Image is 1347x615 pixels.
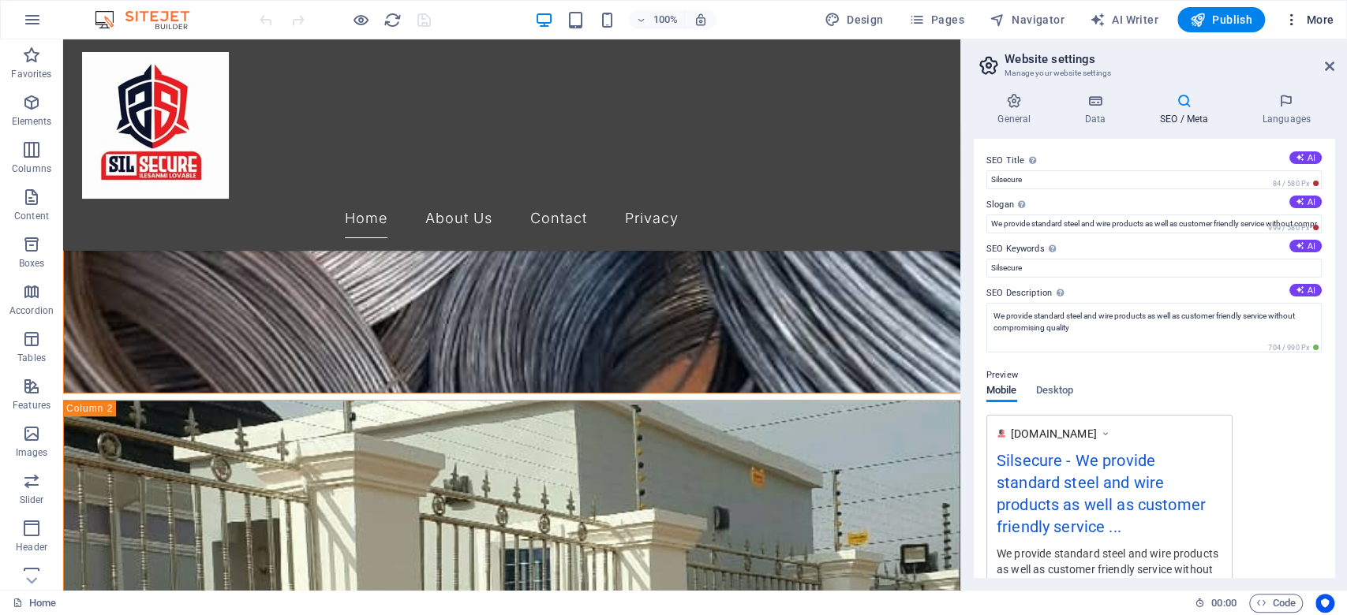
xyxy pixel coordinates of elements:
input: Slogan... [986,214,1322,233]
img: Editor Logo [91,10,209,29]
p: Images [16,446,48,459]
span: : [1222,597,1225,609]
span: 704 / 990 Px [1265,342,1322,353]
button: 100% [629,10,685,29]
label: Slogan [986,196,1322,214]
p: Boxes [19,257,45,270]
button: SEO Keywords [1289,240,1322,252]
div: Silsecure - We provide standard steel and wire products as well as customer friendly service ... [997,449,1222,546]
span: Mobile [986,381,1017,403]
i: On resize automatically adjust zoom level to fit chosen device. [694,13,708,27]
button: Publish [1177,7,1265,32]
button: Pages [902,7,970,32]
p: Preview [986,366,1018,385]
p: Elements [12,115,52,128]
span: Desktop [1036,381,1074,403]
button: Slogan [1289,196,1322,208]
button: Click here to leave preview mode and continue editing [351,10,370,29]
button: Design [818,7,890,32]
p: Header [16,541,47,553]
p: Favorites [11,68,51,80]
img: WhatsAppImage2025-05-15at22.57.04_cea68bec--LbMfjP9A_Fxyt43G-PXsQ-Q2oJ_DrtIu3yWFfuwFpM-Q.png [997,428,1007,438]
button: Usercentrics [1315,594,1334,613]
div: Design (Ctrl+Alt+Y) [818,7,890,32]
button: Code [1249,594,1303,613]
span: 00 00 [1211,594,1236,613]
button: More [1278,7,1340,32]
button: SEO Title [1289,151,1322,164]
span: AI Writer [1090,12,1158,28]
button: Navigator [983,7,1071,32]
h4: Data [1061,93,1136,126]
i: Reload page [384,11,402,29]
span: 84 / 580 Px [1269,178,1322,189]
span: 999 / 580 Px [1265,222,1322,233]
div: We provide standard steel and wire products as well as customer friendly service without compromi... [997,545,1222,593]
label: SEO Keywords [986,240,1322,259]
h4: SEO / Meta [1136,93,1238,126]
h2: Website settings [1005,52,1334,66]
button: SEO Description [1289,284,1322,296]
h4: General [974,93,1061,126]
button: reload [383,10,402,29]
p: Columns [12,162,51,175]
span: Navigator [990,12,1065,28]
h6: 100% [653,10,678,29]
p: Content [14,210,49,222]
p: Accordion [9,304,54,317]
p: Tables [17,352,46,364]
h3: Manage your website settings [1005,66,1303,80]
label: SEO Title [986,151,1322,170]
span: More [1284,12,1334,28]
p: Features [13,399,51,412]
button: AI Writer [1083,7,1165,32]
span: Publish [1190,12,1252,28]
span: [DOMAIN_NAME] [1011,426,1097,442]
h4: Languages [1238,93,1334,126]
p: Slider [20,494,44,506]
a: Click to cancel selection. Double-click to open Pages [13,594,56,613]
span: Design [825,12,884,28]
h6: Session time [1195,594,1237,613]
div: Preview [986,385,1073,415]
span: Pages [908,12,963,28]
label: SEO Description [986,284,1322,303]
span: Code [1256,594,1296,613]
